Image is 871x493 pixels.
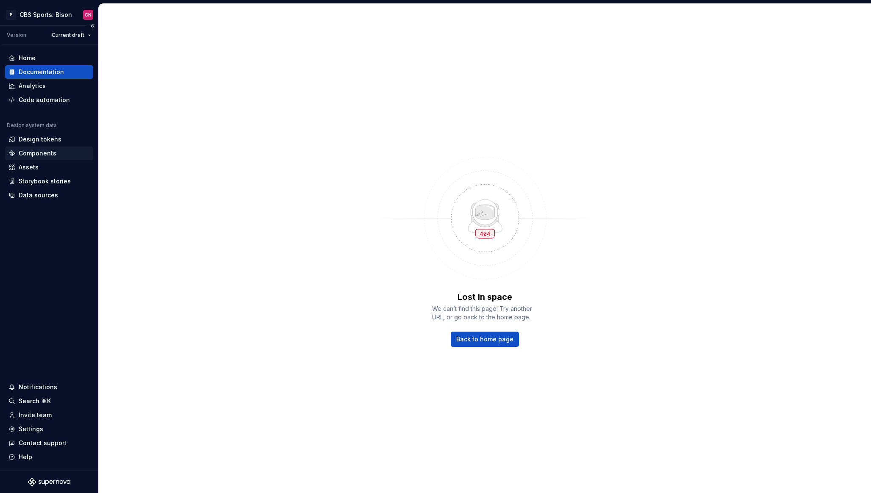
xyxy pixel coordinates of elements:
[5,147,93,160] a: Components
[5,380,93,394] button: Notifications
[458,291,512,303] p: Lost in space
[48,29,95,41] button: Current draft
[5,79,93,93] a: Analytics
[5,188,93,202] a: Data sources
[28,478,70,486] svg: Supernova Logo
[5,133,93,146] a: Design tokens
[19,411,52,419] div: Invite team
[19,397,51,405] div: Search ⌘K
[5,65,93,79] a: Documentation
[5,161,93,174] a: Assets
[19,68,64,76] div: Documentation
[5,174,93,188] a: Storybook stories
[19,82,46,90] div: Analytics
[19,191,58,199] div: Data sources
[5,51,93,65] a: Home
[19,177,71,186] div: Storybook stories
[5,408,93,422] a: Invite team
[5,93,93,107] a: Code automation
[19,453,32,461] div: Help
[19,163,39,172] div: Assets
[19,425,43,433] div: Settings
[456,335,513,343] span: Back to home page
[5,422,93,436] a: Settings
[52,32,84,39] span: Current draft
[2,6,97,24] button: PCBS Sports: BisonCN
[85,11,92,18] div: CN
[7,32,26,39] div: Version
[432,305,538,321] span: We can’t find this page! Try another URL, or go back to the home page.
[6,10,16,20] div: P
[19,54,36,62] div: Home
[19,96,70,104] div: Code automation
[19,135,61,144] div: Design tokens
[5,450,93,464] button: Help
[7,122,57,129] div: Design system data
[19,439,67,447] div: Contact support
[19,149,56,158] div: Components
[5,394,93,408] button: Search ⌘K
[19,383,57,391] div: Notifications
[19,11,72,19] div: CBS Sports: Bison
[86,20,98,32] button: Collapse sidebar
[5,436,93,450] button: Contact support
[451,332,519,347] a: Back to home page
